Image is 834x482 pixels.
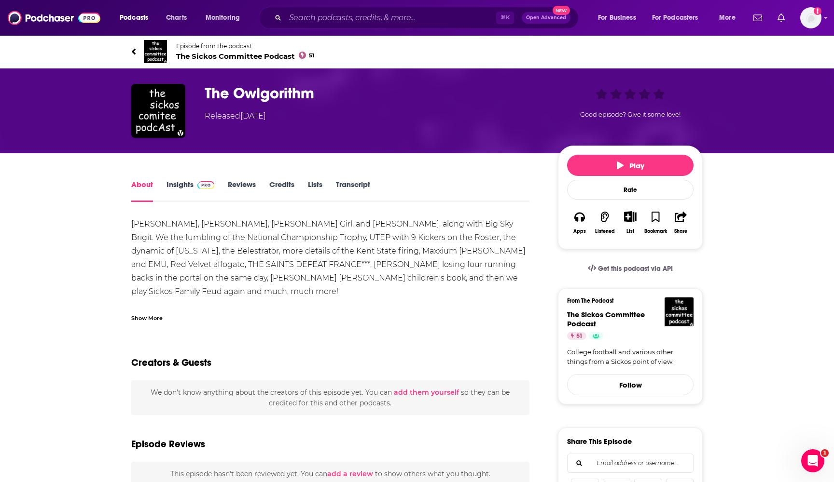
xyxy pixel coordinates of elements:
[120,11,148,25] span: Podcasts
[205,84,542,103] h1: The Owlgorithm
[151,388,510,407] span: We don't know anything about the creators of this episode yet . You can so they can be credited f...
[618,205,643,240] div: Show More ButtonList
[327,469,373,479] button: add a review
[205,110,266,122] div: Released [DATE]
[131,438,205,450] h3: Episode Reviews
[592,205,617,240] button: Listened
[668,205,694,240] button: Share
[567,454,694,473] div: Search followers
[308,180,322,202] a: Lists
[197,181,214,189] img: Podchaser Pro
[522,12,570,24] button: Open AdvancedNew
[580,257,681,281] a: Get this podcast via API
[131,180,153,202] a: About
[131,357,211,369] h2: Creators & Guests
[526,15,566,20] span: Open Advanced
[285,10,496,26] input: Search podcasts, credits, & more...
[800,7,821,28] span: Logged in as kkade
[595,228,615,234] div: Listened
[553,6,570,15] span: New
[567,180,694,200] div: Rate
[567,332,586,340] a: 51
[170,469,490,478] span: This episode hasn't been reviewed yet. You can to show others what you thought.
[567,437,632,446] h3: Share This Episode
[598,11,636,25] span: For Business
[674,228,687,234] div: Share
[626,228,634,234] div: List
[800,7,821,28] button: Show profile menu
[166,11,187,25] span: Charts
[269,180,294,202] a: Credits
[167,180,214,202] a: InsightsPodchaser Pro
[643,205,668,240] button: Bookmark
[8,9,100,27] img: Podchaser - Follow, Share and Rate Podcasts
[567,348,694,366] a: College football and various other things from a Sickos point of view.
[591,10,648,26] button: open menu
[228,180,256,202] a: Reviews
[567,374,694,395] button: Follow
[160,10,193,26] a: Charts
[652,11,698,25] span: For Podcasters
[199,10,252,26] button: open menu
[800,7,821,28] img: User Profile
[719,11,736,25] span: More
[575,454,685,472] input: Email address or username...
[567,310,645,328] a: The Sickos Committee Podcast
[131,84,185,138] img: The Owlgorithm
[712,10,748,26] button: open menu
[567,205,592,240] button: Apps
[665,297,694,326] img: The Sickos Committee Podcast
[336,180,370,202] a: Transcript
[309,54,314,58] span: 51
[206,11,240,25] span: Monitoring
[620,211,640,222] button: Show More Button
[750,10,766,26] a: Show notifications dropdown
[598,265,673,273] span: Get this podcast via API
[176,52,314,61] span: The Sickos Committee Podcast
[144,40,167,63] img: The Sickos Committee Podcast
[774,10,789,26] a: Show notifications dropdown
[801,449,824,472] iframe: Intercom live chat
[644,228,667,234] div: Bookmark
[176,42,314,50] span: Episode from the podcast
[567,297,686,304] h3: From The Podcast
[814,7,821,15] svg: Add a profile image
[821,449,829,457] span: 1
[268,7,588,29] div: Search podcasts, credits, & more...
[496,12,514,24] span: ⌘ K
[131,217,529,325] div: [PERSON_NAME], [PERSON_NAME], [PERSON_NAME] Girl, and [PERSON_NAME], along with Big Sky Brigit. W...
[617,161,644,170] span: Play
[580,111,681,118] span: Good episode? Give it some love!
[131,40,703,63] a: The Sickos Committee PodcastEpisode from the podcastThe Sickos Committee Podcast51
[576,332,583,341] span: 51
[394,388,459,396] button: add them yourself
[573,228,586,234] div: Apps
[567,155,694,176] button: Play
[646,10,712,26] button: open menu
[113,10,161,26] button: open menu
